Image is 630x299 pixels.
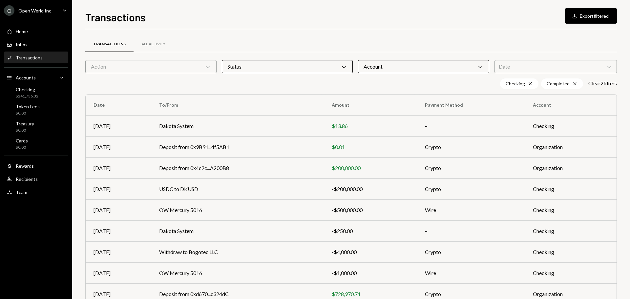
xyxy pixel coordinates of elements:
a: Inbox [4,38,68,50]
h1: Transactions [85,11,146,24]
div: Token Fees [16,104,40,109]
td: Crypto [417,179,525,200]
div: -$200,000.00 [332,185,409,193]
td: Organization [525,137,617,158]
div: $728,970.71 [332,290,409,298]
td: Checking [525,200,617,221]
div: $200,000.00 [332,164,409,172]
div: [DATE] [94,206,143,214]
a: Token Fees$0.00 [4,102,68,117]
a: Cards$0.00 [4,136,68,152]
div: $13.86 [332,122,409,130]
a: All Activity [134,36,173,53]
td: – [417,116,525,137]
a: Home [4,25,68,37]
th: To/From [151,95,324,116]
div: -$4,000.00 [332,248,409,256]
div: [DATE] [94,143,143,151]
a: Transactions [85,36,134,53]
th: Payment Method [417,95,525,116]
td: Checking [525,221,617,242]
td: Organization [525,158,617,179]
button: Exportfiltered [565,8,617,24]
div: Date [494,60,617,73]
div: [DATE] [94,290,143,298]
div: $0.00 [16,111,40,116]
div: $241,736.32 [16,94,38,99]
td: Crypto [417,242,525,263]
div: -$500,000.00 [332,206,409,214]
div: [DATE] [94,227,143,235]
div: Account [358,60,489,73]
div: Checking [500,78,538,89]
a: Recipients [4,173,68,185]
div: Status [222,60,353,73]
td: Wire [417,200,525,221]
div: Transactions [93,41,126,47]
div: $0.01 [332,143,409,151]
a: Team [4,186,68,198]
div: $0.00 [16,145,28,150]
a: Accounts [4,72,68,83]
div: -$1,000.00 [332,269,409,277]
div: Open World Inc [18,8,51,13]
a: Transactions [4,52,68,63]
div: O [4,5,14,16]
div: -$250.00 [332,227,409,235]
td: Checking [525,242,617,263]
div: [DATE] [94,164,143,172]
th: Amount [324,95,417,116]
td: OW Mercury 5016 [151,263,324,284]
div: Checking [16,87,38,92]
div: Rewards [16,163,34,169]
td: Wire [417,263,525,284]
div: All Activity [141,41,165,47]
div: [DATE] [94,248,143,256]
button: Clear2filters [588,80,617,87]
div: Team [16,189,27,195]
td: Withdraw to Bogotec LLC [151,242,324,263]
div: Inbox [16,42,28,47]
div: Action [85,60,217,73]
div: [DATE] [94,185,143,193]
td: USDC to DKUSD [151,179,324,200]
div: Cards [16,138,28,143]
a: Rewards [4,160,68,172]
div: Recipients [16,176,38,182]
td: Crypto [417,137,525,158]
td: OW Mercury 5016 [151,200,324,221]
td: Deposit from 0x4c2c...A200B8 [151,158,324,179]
div: Completed [541,78,583,89]
td: Deposit from 0x9B91...4f5AB1 [151,137,324,158]
td: – [417,221,525,242]
div: Transactions [16,55,43,60]
div: Treasury [16,121,34,126]
td: Crypto [417,158,525,179]
div: Accounts [16,75,36,80]
td: Checking [525,263,617,284]
a: Treasury$0.00 [4,119,68,135]
div: $0.00 [16,128,34,133]
div: [DATE] [94,122,143,130]
div: [DATE] [94,269,143,277]
div: Home [16,29,28,34]
a: Checking$241,736.32 [4,85,68,100]
th: Date [86,95,151,116]
th: Account [525,95,617,116]
td: Dakota System [151,116,324,137]
td: Dakota System [151,221,324,242]
td: Checking [525,179,617,200]
td: Checking [525,116,617,137]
